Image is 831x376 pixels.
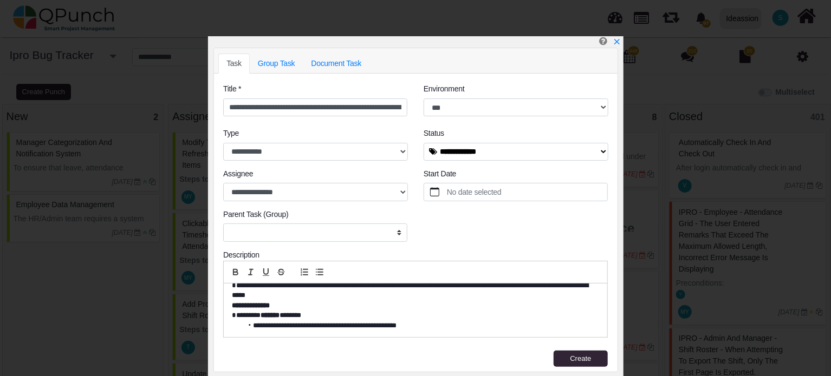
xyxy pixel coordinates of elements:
a: Group Task [250,54,303,74]
legend: Parent Task (Group) [223,209,407,223]
legend: Type [223,128,407,142]
button: calendar [424,183,445,201]
button: Create [554,351,608,367]
label: No date selected [445,183,608,201]
a: x [613,37,621,46]
legend: Start Date [424,168,608,183]
svg: calendar [430,187,440,197]
a: Document Task [303,54,369,74]
a: Task [218,54,250,74]
div: Description [223,249,608,261]
label: Title * [223,83,241,95]
legend: Assignee [223,168,407,183]
i: Create Punch [599,36,607,45]
legend: Status [424,128,608,142]
span: Create [570,354,591,362]
svg: x [613,38,621,45]
label: Environment [424,83,465,95]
